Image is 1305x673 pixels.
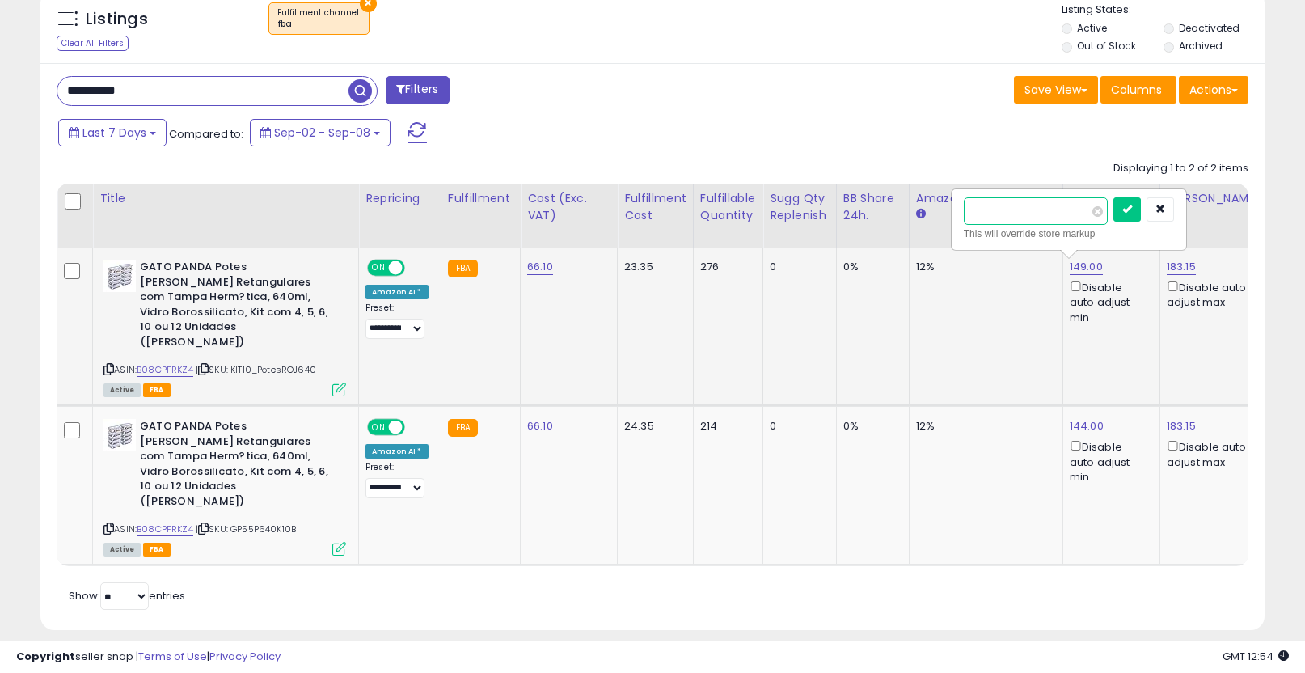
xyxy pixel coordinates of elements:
b: GATO PANDA Potes [PERSON_NAME] Retangulares com Tampa Herm?tica, 640ml, Vidro Borossilicato, Kit ... [140,419,336,513]
div: Cost (Exc. VAT) [527,190,610,224]
div: Amazon Fees [916,190,1056,207]
span: | SKU: GP55P640K10B [196,523,296,535]
a: 183.15 [1167,259,1196,275]
span: FBA [143,543,171,557]
button: Columns [1100,76,1176,104]
label: Deactivated [1179,21,1240,35]
div: Disable auto adjust min [1070,438,1147,485]
a: Privacy Policy [209,649,281,664]
img: 41Wm+DUUcML._SL40_.jpg [103,419,136,451]
div: 0% [843,260,897,274]
th: Please note that this number is a calculation based on your required days of coverage and your ve... [763,184,837,248]
div: Disable auto adjust min [1070,278,1147,325]
div: seller snap | | [16,650,281,665]
div: Clear All Filters [57,36,129,51]
button: Actions [1179,76,1248,104]
a: 183.15 [1167,418,1196,434]
button: Filters [386,76,449,104]
span: Sep-02 - Sep-08 [274,125,370,141]
small: Amazon Fees. [916,207,926,222]
div: Preset: [365,462,429,498]
div: 23.35 [624,260,681,274]
label: Archived [1179,39,1223,53]
button: Sep-02 - Sep-08 [250,119,391,146]
span: 2025-09-16 12:54 GMT [1223,649,1289,664]
p: Listing States: [1062,2,1265,18]
div: Sugg Qty Replenish [770,190,830,224]
div: 12% [916,260,1050,274]
div: 276 [700,260,750,274]
div: 0 [770,260,824,274]
div: Disable auto adjust max [1167,438,1257,469]
img: 41Wm+DUUcML._SL40_.jpg [103,260,136,292]
div: This will override store markup [964,226,1174,242]
a: 149.00 [1070,259,1103,275]
span: Last 7 Days [82,125,146,141]
div: Amazon AI * [365,285,429,299]
span: Compared to: [169,126,243,142]
b: GATO PANDA Potes [PERSON_NAME] Retangulares com Tampa Herm?tica, 640ml, Vidro Borossilicato, Kit ... [140,260,336,353]
span: Show: entries [69,588,185,603]
span: All listings currently available for purchase on Amazon [103,543,141,557]
span: OFF [403,421,429,434]
div: [PERSON_NAME] [1167,190,1263,207]
span: Fulfillment channel : [277,6,361,31]
h5: Listings [86,8,148,31]
div: fba [277,19,361,30]
div: 214 [700,419,750,434]
a: 144.00 [1070,418,1104,434]
div: Title [99,190,352,207]
button: Save View [1014,76,1098,104]
strong: Copyright [16,649,75,664]
div: BB Share 24h. [843,190,902,224]
button: Last 7 Days [58,119,167,146]
div: 12% [916,419,1050,434]
div: Repricing [365,190,434,207]
div: Preset: [365,303,429,339]
label: Active [1077,21,1107,35]
span: OFF [403,261,429,275]
label: Out of Stock [1077,39,1136,53]
span: All listings currently available for purchase on Amazon [103,383,141,397]
div: 0% [843,419,897,434]
div: ASIN: [103,260,346,395]
div: Fulfillable Quantity [700,190,756,224]
div: Disable auto adjust max [1167,278,1257,310]
a: B08CPFRKZ4 [137,523,193,536]
a: 66.10 [527,259,553,275]
div: ASIN: [103,419,346,554]
span: ON [369,421,389,434]
span: | SKU: KIT10_PotesROJ640 [196,363,316,376]
div: Fulfillment [448,190,513,207]
a: 66.10 [527,418,553,434]
div: 0 [770,419,824,434]
span: Columns [1111,82,1162,98]
div: Fulfillment Cost [624,190,686,224]
div: Amazon AI * [365,444,429,459]
div: Displaying 1 to 2 of 2 items [1113,161,1248,176]
span: FBA [143,383,171,397]
small: FBA [448,419,478,437]
a: Terms of Use [138,649,207,664]
div: 24.35 [624,419,681,434]
a: B08CPFRKZ4 [137,363,193,377]
span: ON [369,261,389,275]
small: FBA [448,260,478,277]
